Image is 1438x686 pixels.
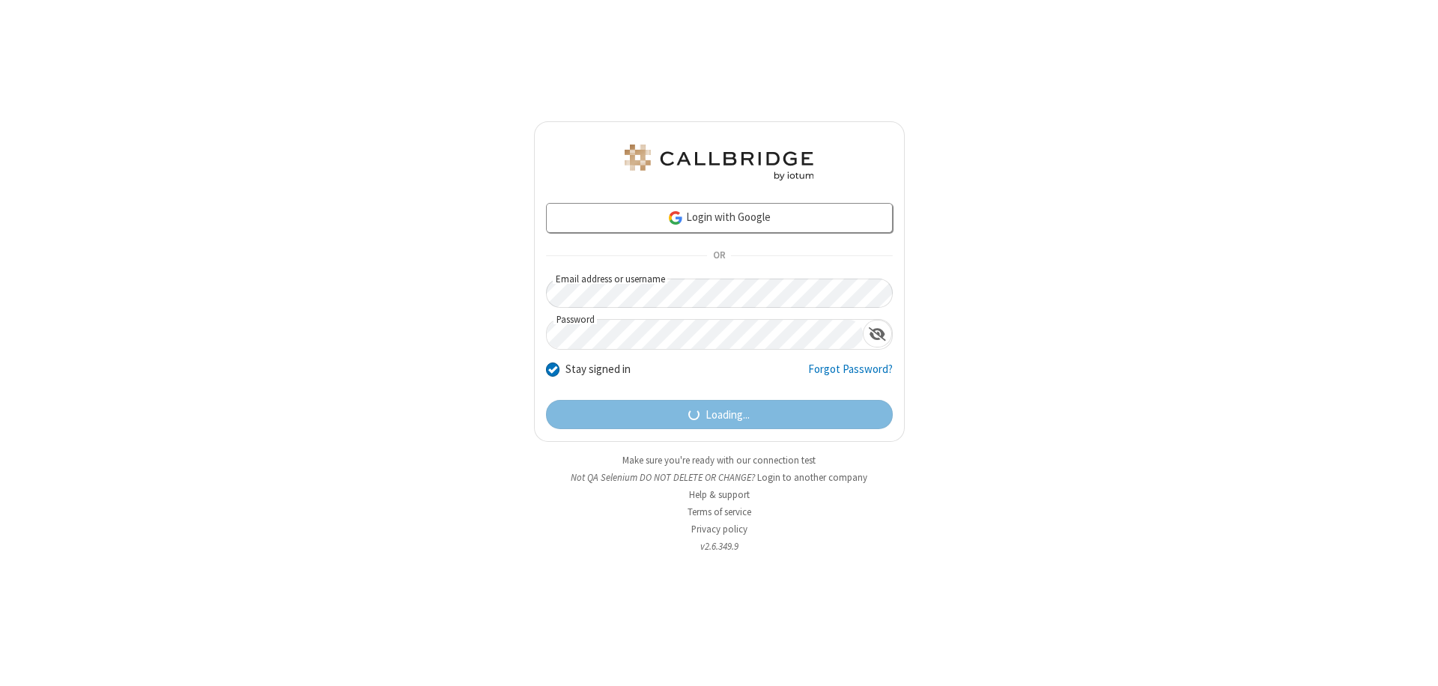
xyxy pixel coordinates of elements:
a: Privacy policy [691,523,747,535]
span: OR [707,246,731,267]
li: Not QA Selenium DO NOT DELETE OR CHANGE? [534,470,905,485]
a: Help & support [689,488,750,501]
a: Make sure you're ready with our connection test [622,454,816,467]
a: Terms of service [688,506,751,518]
div: Show password [863,320,892,347]
a: Login with Google [546,203,893,233]
img: google-icon.png [667,210,684,226]
input: Email address or username [546,279,893,308]
li: v2.6.349.9 [534,539,905,553]
a: Forgot Password? [808,361,893,389]
span: Loading... [706,407,750,424]
img: QA Selenium DO NOT DELETE OR CHANGE [622,145,816,180]
label: Stay signed in [565,361,631,378]
input: Password [547,320,863,349]
button: Loading... [546,400,893,430]
button: Login to another company [757,470,867,485]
